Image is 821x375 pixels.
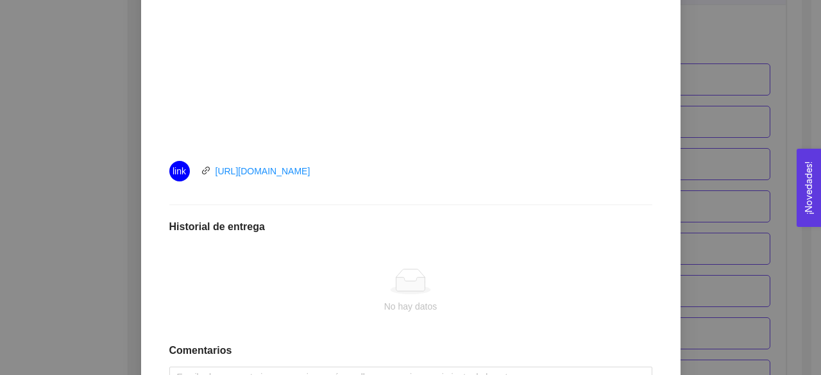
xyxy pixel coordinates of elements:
h1: Comentarios [169,344,652,357]
h1: Historial de entrega [169,221,652,233]
button: Open Feedback Widget [797,149,821,227]
div: No hay datos [180,299,642,313]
